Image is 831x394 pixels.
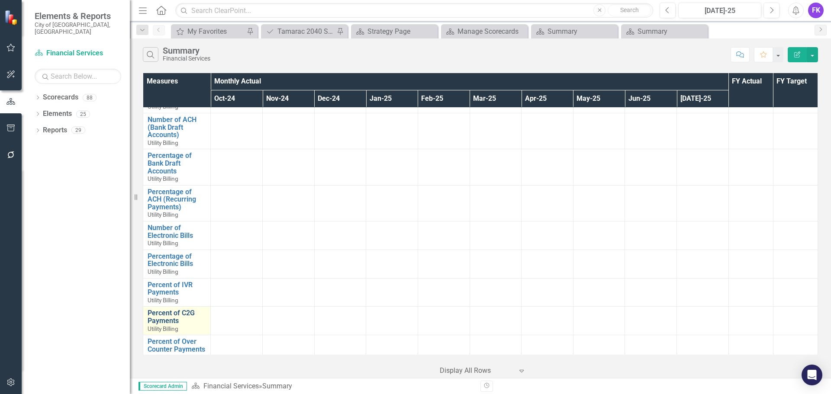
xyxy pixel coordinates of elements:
td: Double-Click to Edit Right Click for Context Menu [143,185,211,221]
button: Search [608,4,651,16]
div: Tamarac 2040 Strategic Plan - Departmental Action Plan [277,26,335,37]
a: Percentage of Bank Draft Accounts [148,152,206,175]
input: Search Below... [35,69,121,84]
div: Open Intercom Messenger [802,365,822,385]
a: Tamarac 2040 Strategic Plan - Departmental Action Plan [263,26,335,37]
a: Summary [623,26,705,37]
span: Utility Billing [148,325,178,332]
span: Utility Billing [148,353,178,360]
span: Utility Billing [148,240,178,247]
a: Percentage of ACH (Recurring Payments) [148,188,206,211]
button: FK [808,3,824,18]
a: Reports [43,125,67,135]
div: Financial Services [163,55,210,62]
td: Double-Click to Edit Right Click for Context Menu [143,250,211,278]
img: ClearPoint Strategy [4,10,19,25]
a: Percent of C2G Payments [148,309,206,324]
a: Percent of Over Counter Payments [148,338,206,353]
span: Search [620,6,639,13]
td: Double-Click to Edit Right Click for Context Menu [143,307,211,335]
div: Summary [548,26,615,37]
a: Manage Scorecards [443,26,525,37]
span: Utility Billing [148,175,178,182]
div: 29 [71,127,85,134]
span: Utility Billing [148,268,178,275]
a: Percent of IVR Payments [148,281,206,296]
a: Scorecards [43,93,78,103]
a: Percentage of Electronic Bills [148,253,206,268]
a: Elements [43,109,72,119]
span: Elements & Reports [35,11,121,21]
a: Number of ACH (Bank Draft Accounts) [148,116,206,139]
div: Strategy Page [367,26,435,37]
a: Number of Electronic Bills [148,224,206,239]
span: Scorecard Admin [138,382,187,391]
span: Utility Billing [148,211,178,218]
div: » [191,381,474,391]
div: Summary [163,46,210,55]
div: 88 [83,94,97,101]
div: Manage Scorecards [457,26,525,37]
div: My Favorites [187,26,245,37]
div: Summary [262,382,292,390]
small: City of [GEOGRAPHIC_DATA], [GEOGRAPHIC_DATA] [35,21,121,35]
a: Strategy Page [353,26,435,37]
span: Utility Billing [148,139,178,146]
a: Financial Services [35,48,121,58]
button: [DATE]-25 [678,3,761,18]
div: [DATE]-25 [681,6,758,16]
td: Double-Click to Edit Right Click for Context Menu [143,335,211,364]
td: Double-Click to Edit Right Click for Context Menu [143,149,211,185]
td: Double-Click to Edit Right Click for Context Menu [143,113,211,149]
input: Search ClearPoint... [175,3,653,18]
a: Summary [533,26,615,37]
a: My Favorites [173,26,245,37]
div: 25 [76,110,90,118]
span: Utility Billing [148,297,178,304]
td: Double-Click to Edit Right Click for Context Menu [143,278,211,307]
td: Double-Click to Edit Right Click for Context Menu [143,221,211,250]
div: Summary [638,26,705,37]
a: Financial Services [203,382,259,390]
